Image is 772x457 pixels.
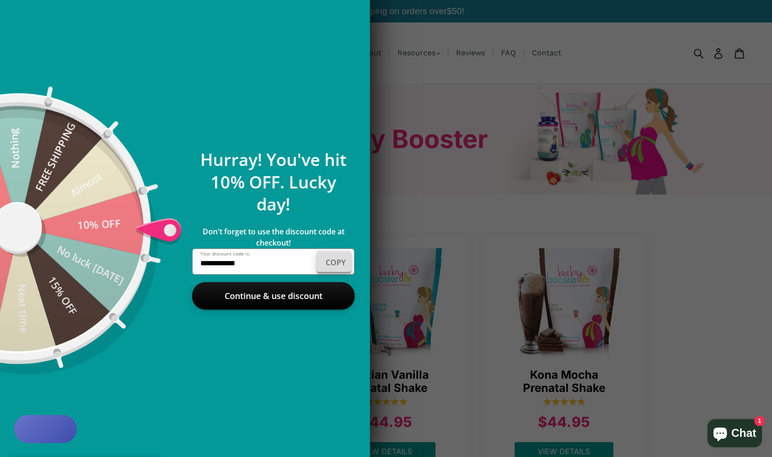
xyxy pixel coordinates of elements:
[192,226,354,248] div: Don't forget to use the discount code at checkout!
[192,149,354,216] div: Hurray! You've hit 10% OFF. Lucky day!
[200,251,250,256] label: Your discount code is:
[316,251,351,272] div: Copy
[705,419,765,450] inbox-online-store-chat: Shopify online store chat
[14,415,77,443] button: Rewards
